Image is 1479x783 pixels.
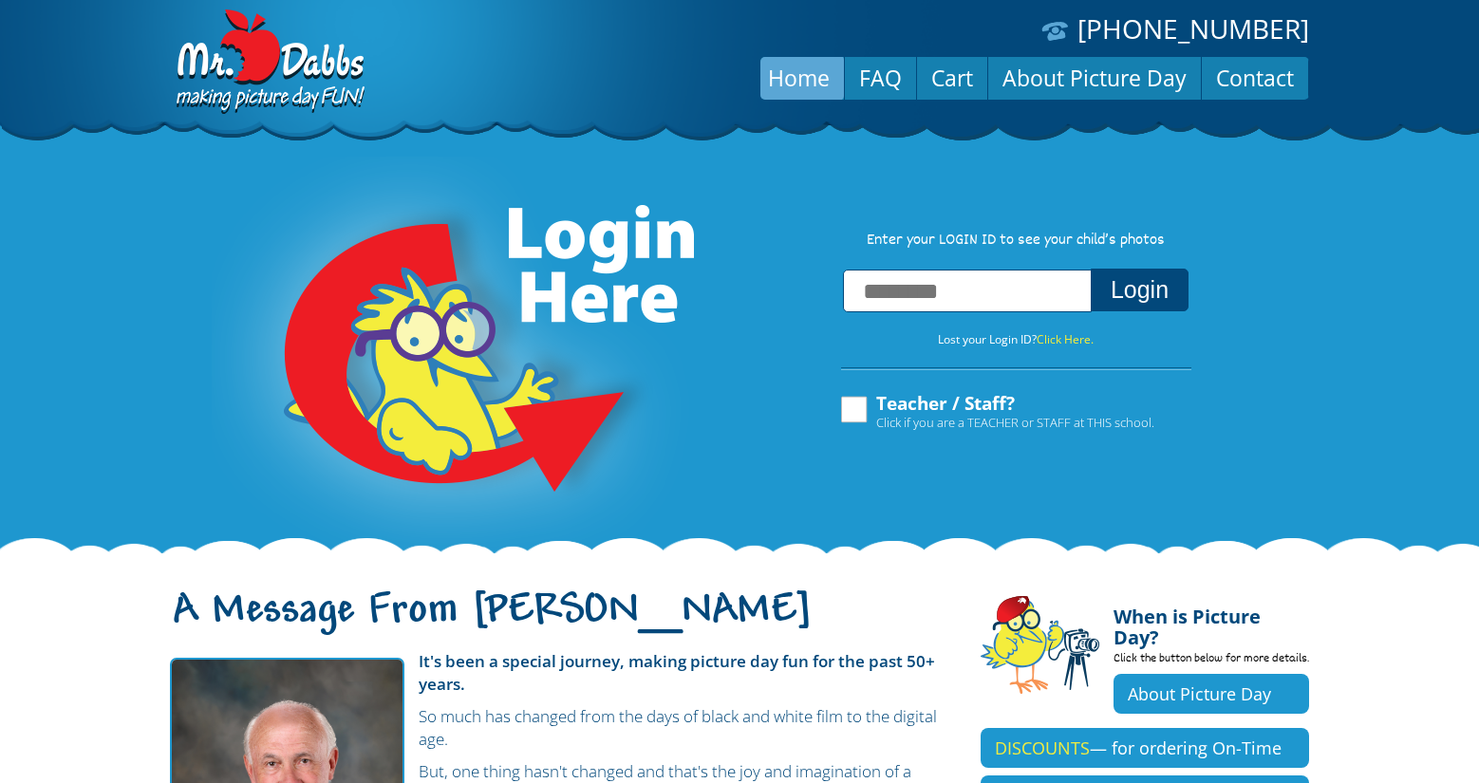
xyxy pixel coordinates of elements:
p: Lost your Login ID? [821,329,1210,350]
strong: It's been a special journey, making picture day fun for the past 50+ years. [419,650,935,695]
img: Login Here [212,157,698,555]
a: Click Here. [1037,331,1094,347]
a: [PHONE_NUMBER] [1077,10,1309,47]
a: DISCOUNTS— for ordering On-Time [981,728,1309,768]
p: Click the button below for more details. [1114,648,1309,674]
h1: A Message From [PERSON_NAME] [170,603,952,643]
p: So much has changed from the days of black and white film to the digital age. [170,705,952,751]
img: Dabbs Company [170,9,367,116]
span: DISCOUNTS [995,736,1090,759]
a: FAQ [845,55,916,101]
p: Enter your LOGIN ID to see your child’s photos [821,231,1210,252]
a: Cart [917,55,987,101]
button: Login [1091,269,1189,311]
a: Home [754,55,844,101]
a: Contact [1202,55,1308,101]
h4: When is Picture Day? [1114,595,1309,648]
a: About Picture Day [1114,674,1309,714]
span: Click if you are a TEACHER or STAFF at THIS school. [876,413,1154,432]
label: Teacher / Staff? [838,394,1154,430]
a: About Picture Day [988,55,1201,101]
